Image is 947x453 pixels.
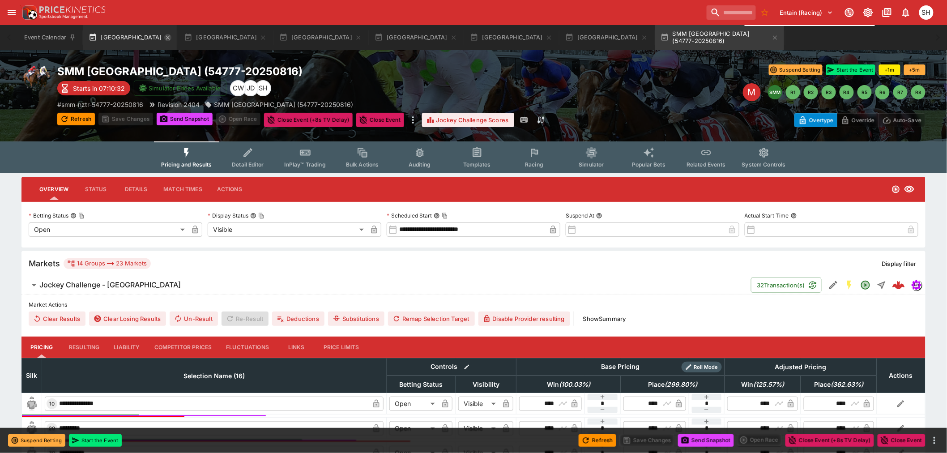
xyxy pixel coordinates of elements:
[775,5,839,20] button: Select Tenant
[216,113,260,125] div: split button
[328,312,384,326] button: Substitutions
[596,213,602,219] button: Suspend At
[804,85,818,99] button: R2
[8,434,65,447] button: Suspend Betting
[860,4,876,21] button: Toggle light/dark mode
[890,276,908,294] a: a8ab5889-2e5d-4221-89ce-fa75e811980f
[769,64,823,75] button: Suspend Betting
[478,312,570,326] button: Disable Provider resulting
[745,212,789,219] p: Actual Start Time
[442,213,448,219] button: Copy To Clipboard
[179,25,272,50] button: [GEOGRAPHIC_DATA]
[214,100,353,109] p: SMM [GEOGRAPHIC_DATA] (54777-20250816)
[57,100,143,109] p: Copy To Clipboard
[678,434,734,447] button: Send Snapshot
[158,100,200,109] p: Revision 2404
[892,185,900,194] svg: Open
[408,113,418,127] button: more
[804,379,873,390] span: Place(362.63%)
[21,337,62,358] button: Pricing
[463,379,509,390] span: Visibility
[69,434,122,447] button: Start the Event
[840,85,854,99] button: R4
[134,81,226,96] button: Simulator Prices Available
[758,5,772,20] button: No Bookmarks
[785,434,874,447] button: Close Event (+8s TV Delay)
[57,64,491,78] h2: Copy To Clipboard
[691,363,722,371] span: Roll Mode
[29,212,68,219] p: Betting Status
[39,15,88,19] img: Sportsbook Management
[463,161,491,168] span: Templates
[638,379,707,390] span: Place(299.80%)
[47,401,56,407] span: 10
[632,161,665,168] span: Popular Bets
[892,279,905,291] img: logo-cerberus--red.svg
[794,113,926,127] div: Start From
[879,64,900,75] button: +1m
[73,84,125,93] p: Starts in 07:10:32
[170,312,218,326] button: Un-Result
[566,212,594,219] p: Suspend At
[29,222,188,237] div: Open
[655,25,784,50] button: SMM [GEOGRAPHIC_DATA] (54777-20250816)
[860,280,871,291] svg: Open
[32,179,76,200] button: Overview
[837,113,879,127] button: Override
[316,337,367,358] button: Price Limits
[525,161,543,168] span: Racing
[29,298,918,312] label: Market Actions
[174,371,255,381] span: Selection Name (16)
[116,179,156,200] button: Details
[389,421,438,436] div: Open
[725,358,877,376] th: Adjusted Pricing
[892,279,905,291] div: a8ab5889-2e5d-4221-89ce-fa75e811980f
[825,277,841,293] button: Edit Detail
[356,113,404,127] button: Close Event
[387,212,432,219] p: Scheduled Start
[209,179,250,200] button: Actions
[22,358,42,393] th: Silk
[743,83,761,101] div: Edit Meeting
[911,85,926,99] button: R8
[346,161,379,168] span: Bulk Actions
[39,6,106,13] img: PriceKinetics
[879,4,895,21] button: Documentation
[560,25,653,50] button: [GEOGRAPHIC_DATA]
[147,337,219,358] button: Competitor Prices
[578,312,631,326] button: ShowSummary
[29,258,60,269] h5: Markets
[78,213,85,219] button: Copy To Clipboard
[841,4,857,21] button: Connected to PK
[877,358,925,393] th: Actions
[25,421,39,436] img: blank-silk.png
[537,379,600,390] span: Win(100.03%)
[665,379,697,390] em: ( 299.80 %)
[559,379,590,390] em: ( 100.03 %)
[857,85,872,99] button: R5
[857,277,874,293] button: Open
[89,312,166,326] button: Clear Losing Results
[875,85,890,99] button: R6
[285,161,326,168] span: InPlay™ Trading
[107,337,147,358] button: Liability
[156,179,209,200] button: Match Times
[39,280,181,290] h6: Jockey Challenge - [GEOGRAPHIC_DATA]
[25,397,39,411] img: blank-silk.png
[919,5,934,20] div: Scott Hunt
[62,337,107,358] button: Resulting
[786,85,800,99] button: R1
[904,64,926,75] button: +5m
[157,113,213,125] button: Send Snapshot
[389,379,452,390] span: Betting Status
[19,25,81,50] button: Event Calendar
[70,213,77,219] button: Betting StatusCopy To Clipboard
[898,4,914,21] button: Notifications
[161,161,212,168] span: Pricing and Results
[458,421,499,436] div: Visible
[409,161,431,168] span: Auditing
[232,161,264,168] span: Detail Editor
[904,184,915,195] svg: Visible
[369,25,463,50] button: [GEOGRAPHIC_DATA]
